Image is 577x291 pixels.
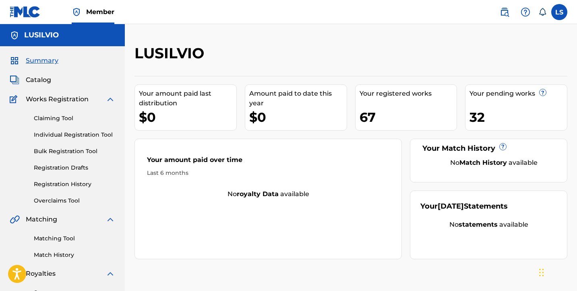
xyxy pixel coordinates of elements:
[34,147,115,156] a: Bulk Registration Tool
[249,108,347,126] div: $0
[10,6,41,18] img: MLC Logo
[517,4,534,20] div: Help
[86,7,114,16] span: Member
[420,220,557,230] div: No available
[237,190,279,198] strong: royalty data
[34,197,115,205] a: Overclaims Tool
[469,89,567,98] div: Your pending works
[34,164,115,172] a: Registration Drafts
[105,94,115,104] img: expand
[521,7,530,17] img: help
[496,4,513,20] a: Public Search
[105,215,115,224] img: expand
[10,94,20,104] img: Works Registration
[139,89,236,108] div: Your amount paid last distribution
[500,143,506,150] span: ?
[537,252,577,291] iframe: Chat Widget
[10,56,58,66] a: SummarySummary
[26,215,57,224] span: Matching
[10,215,20,224] img: Matching
[10,56,19,66] img: Summary
[10,75,51,85] a: CatalogCatalog
[10,31,19,40] img: Accounts
[26,75,51,85] span: Catalog
[139,108,236,126] div: $0
[34,114,115,123] a: Claiming Tool
[459,159,507,166] strong: Match History
[147,155,389,169] div: Your amount paid over time
[469,108,567,126] div: 32
[135,189,401,199] div: No available
[500,7,509,17] img: search
[551,4,567,20] div: User Menu
[34,180,115,189] a: Registration History
[538,8,546,16] div: Notifications
[105,269,115,279] img: expand
[249,89,347,108] div: Amount paid to date this year
[26,94,89,104] span: Works Registration
[420,143,557,154] div: Your Match History
[10,75,19,85] img: Catalog
[420,201,508,212] div: Your Statements
[134,44,208,62] h2: LUSILVIO
[26,56,58,66] span: Summary
[34,131,115,139] a: Individual Registration Tool
[430,158,557,168] div: No available
[147,169,389,177] div: Last 6 months
[540,89,546,96] span: ?
[26,269,56,279] span: Royalties
[360,89,457,98] div: Your registered works
[459,221,498,228] strong: statements
[438,202,464,211] span: [DATE]
[34,234,115,243] a: Matching Tool
[34,251,115,259] a: Match History
[360,108,457,126] div: 67
[72,7,81,17] img: Top Rightsholder
[24,31,59,40] h5: LUSILVIO
[539,260,544,285] div: Drag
